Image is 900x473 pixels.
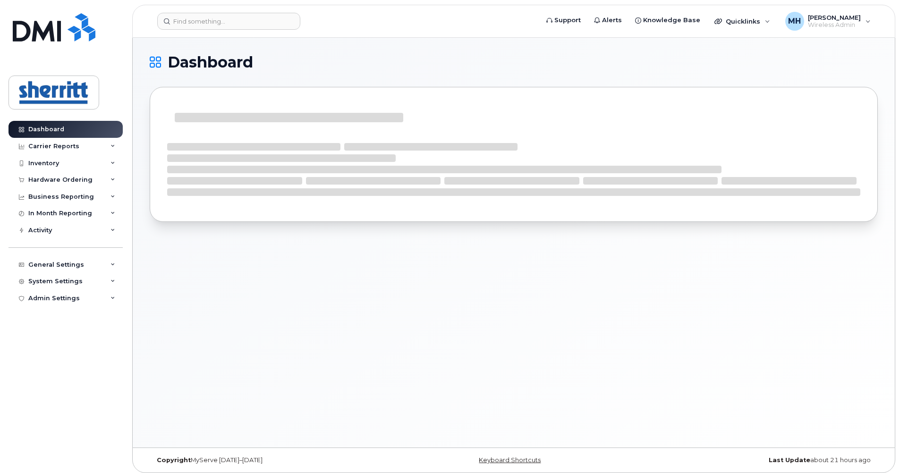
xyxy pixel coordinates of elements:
strong: Last Update [769,456,810,464]
a: Keyboard Shortcuts [479,456,541,464]
strong: Copyright [157,456,191,464]
div: about 21 hours ago [635,456,878,464]
div: MyServe [DATE]–[DATE] [150,456,392,464]
span: Dashboard [168,55,253,69]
